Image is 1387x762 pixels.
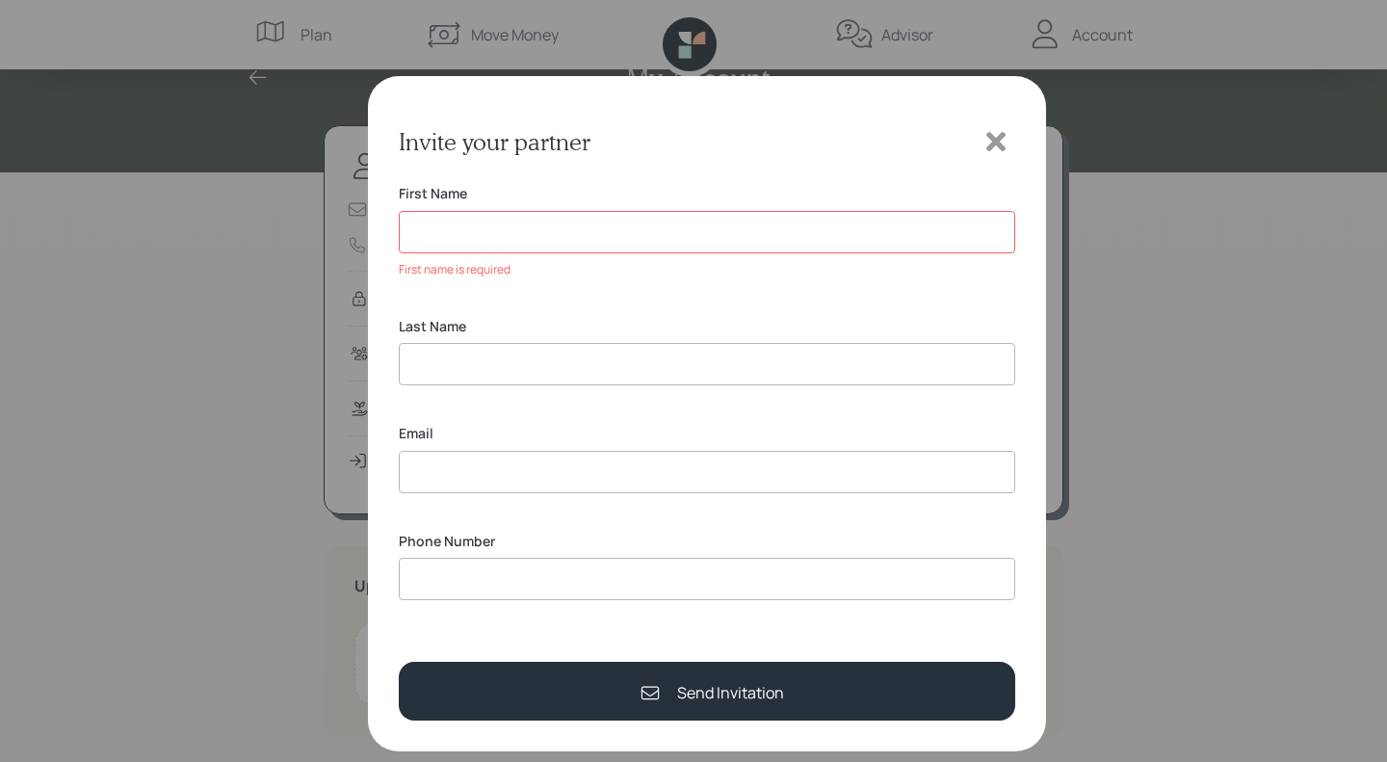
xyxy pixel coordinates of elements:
label: First Name [399,184,1015,203]
label: Last Name [399,317,1015,336]
div: Send Invitation [677,681,784,704]
label: Phone Number [399,532,1015,551]
button: Send Invitation [399,662,1015,721]
h3: Invite your partner [399,128,590,156]
div: First name is required [399,261,1015,278]
label: Email [399,424,1015,443]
